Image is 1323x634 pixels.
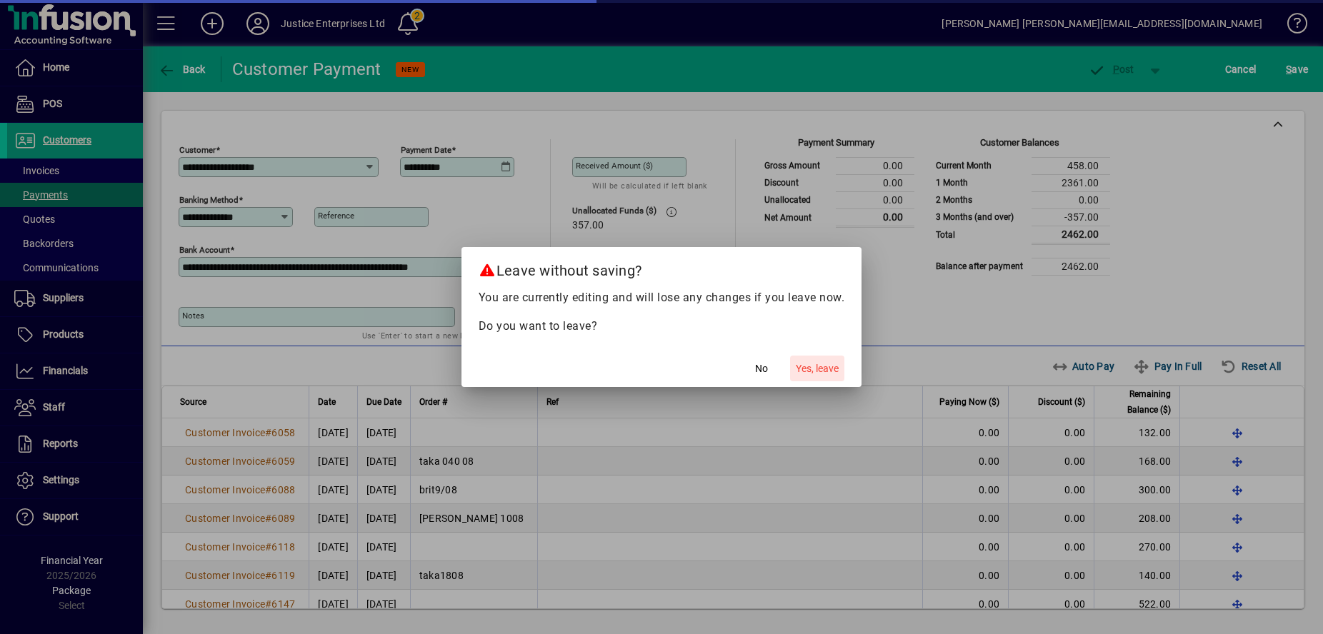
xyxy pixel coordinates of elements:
[796,361,839,376] span: Yes, leave
[739,356,784,381] button: No
[461,247,862,288] h2: Leave without saving?
[790,356,844,381] button: Yes, leave
[755,361,768,376] span: No
[479,318,845,335] p: Do you want to leave?
[479,289,845,306] p: You are currently editing and will lose any changes if you leave now.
